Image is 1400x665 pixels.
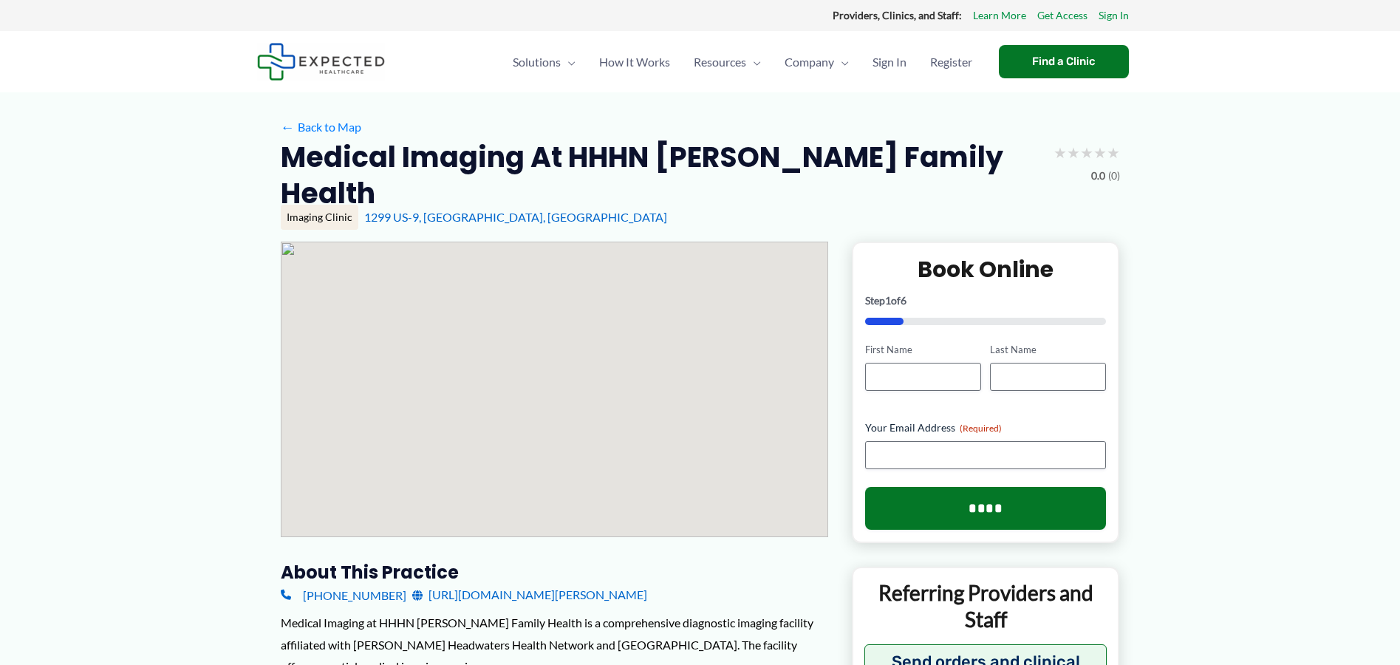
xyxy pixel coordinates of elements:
span: ★ [1107,139,1120,166]
a: 1299 US-9, [GEOGRAPHIC_DATA], [GEOGRAPHIC_DATA] [364,210,667,224]
span: 0.0 [1091,166,1105,185]
span: How It Works [599,36,670,88]
label: First Name [865,343,981,357]
p: Step of [865,296,1107,306]
h3: About this practice [281,561,828,584]
span: Menu Toggle [746,36,761,88]
span: (Required) [960,423,1002,434]
span: ★ [1093,139,1107,166]
nav: Primary Site Navigation [501,36,984,88]
span: Menu Toggle [834,36,849,88]
a: Find a Clinic [999,45,1129,78]
span: 1 [885,294,891,307]
span: Menu Toggle [561,36,576,88]
span: Sign In [873,36,906,88]
a: Learn More [973,6,1026,25]
label: Your Email Address [865,420,1107,435]
span: ★ [1080,139,1093,166]
span: Register [930,36,972,88]
span: Company [785,36,834,88]
a: ResourcesMenu Toggle [682,36,773,88]
a: Register [918,36,984,88]
a: Get Access [1037,6,1087,25]
div: Imaging Clinic [281,205,358,230]
span: ★ [1054,139,1067,166]
span: ← [281,120,295,134]
span: (0) [1108,166,1120,185]
span: Resources [694,36,746,88]
h2: Book Online [865,255,1107,284]
a: [PHONE_NUMBER] [281,584,406,606]
a: Sign In [861,36,918,88]
h2: Medical Imaging at HHHN [PERSON_NAME] Family Health [281,139,1042,212]
span: ★ [1067,139,1080,166]
span: Solutions [513,36,561,88]
a: [URL][DOMAIN_NAME][PERSON_NAME] [412,584,647,606]
label: Last Name [990,343,1106,357]
a: CompanyMenu Toggle [773,36,861,88]
span: 6 [901,294,906,307]
img: Expected Healthcare Logo - side, dark font, small [257,43,385,81]
a: ←Back to Map [281,116,361,138]
a: How It Works [587,36,682,88]
strong: Providers, Clinics, and Staff: [833,9,962,21]
p: Referring Providers and Staff [864,579,1107,633]
a: Sign In [1099,6,1129,25]
a: SolutionsMenu Toggle [501,36,587,88]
